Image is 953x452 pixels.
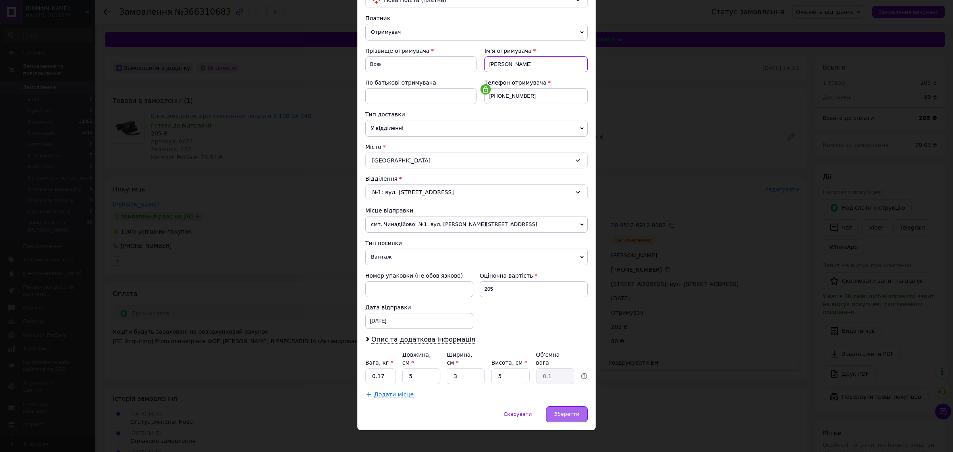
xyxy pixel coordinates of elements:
input: +380 [484,88,588,104]
span: Тип посилки [365,240,402,246]
span: Ім'я отримувача [484,48,532,54]
span: Отримувач [365,24,588,41]
span: Опис та додаткова інформація [371,336,475,344]
span: По батькові отримувача [365,79,436,86]
span: Зберегти [554,411,579,417]
label: Довжина, см [402,352,431,366]
span: смт. Чинадійово: №1: вул. [PERSON_NAME][STREET_ADDRESS] [365,216,588,233]
div: Номер упаковки (не обов'язково) [365,272,473,280]
span: Телефон отримувача [484,79,546,86]
label: Вага, кг [365,359,393,366]
span: Скасувати [504,411,532,417]
div: Оціночна вартість [480,272,588,280]
div: Об'ємна вага [536,351,574,367]
span: Додати місце [374,391,414,398]
div: [GEOGRAPHIC_DATA] [365,153,588,168]
span: Платник [365,15,390,21]
div: №1: вул. [STREET_ADDRESS] [365,184,588,200]
div: Місто [365,143,588,151]
span: Тип доставки [365,111,405,118]
label: Ширина, см [447,352,472,366]
span: Вантаж [365,249,588,265]
span: Місце відправки [365,207,413,214]
div: Відділення [365,175,588,183]
div: Дата відправки [365,303,473,311]
label: Висота, см [491,359,527,366]
span: Прізвище отримувача [365,48,430,54]
span: У відділенні [365,120,588,137]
